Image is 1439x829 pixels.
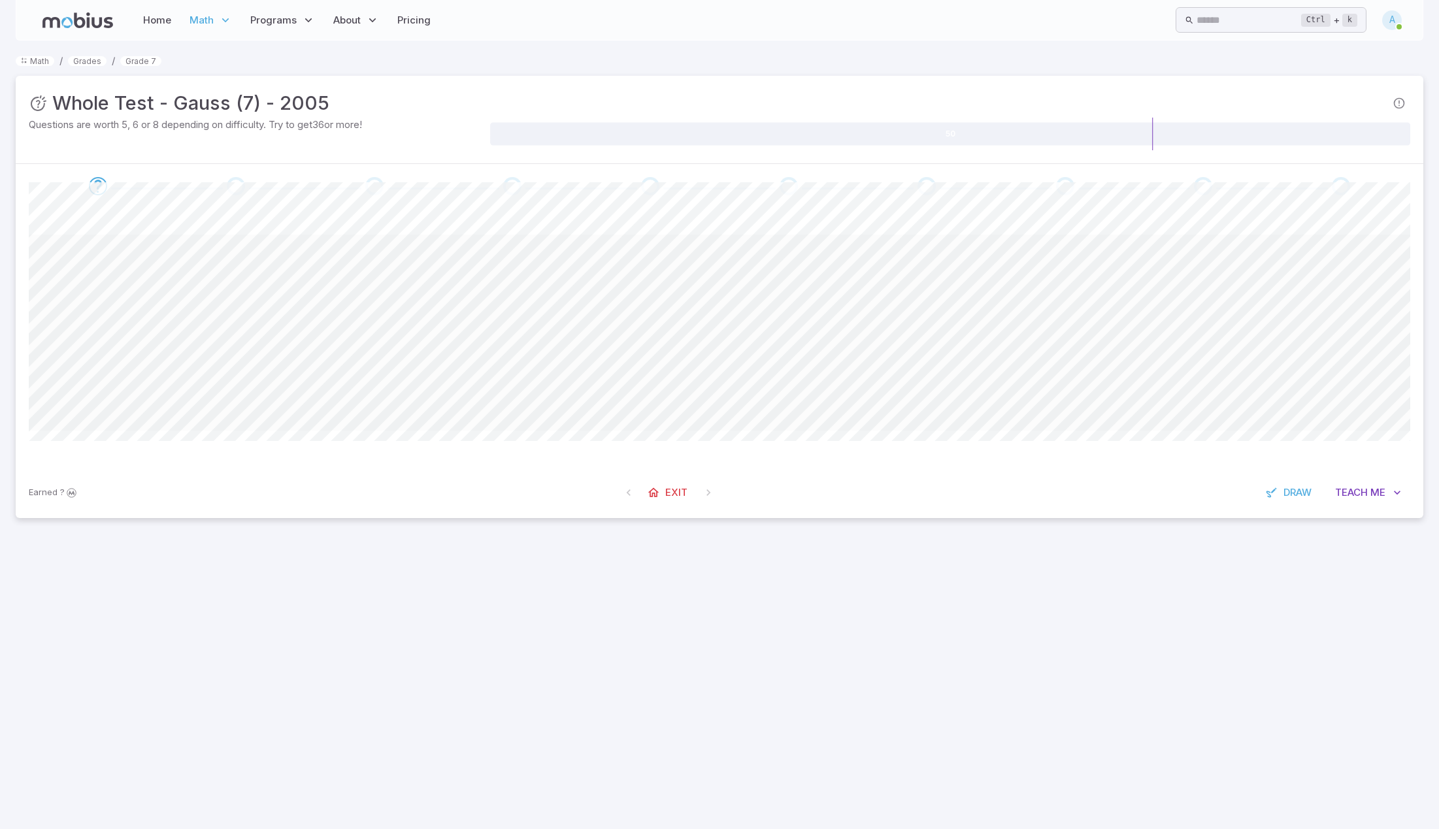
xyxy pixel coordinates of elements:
[1326,480,1410,505] button: TeachMe
[16,56,54,66] a: Math
[365,177,384,195] div: Go to the next question
[52,89,329,118] h3: Whole Test - Gauss (7) - 2005
[190,13,214,27] span: Math
[918,177,936,195] div: Go to the next question
[1194,177,1212,195] div: Go to the next question
[1370,485,1385,500] span: Me
[1388,92,1410,114] span: Report an issue with the question
[1056,177,1074,195] div: Go to the next question
[1259,480,1321,505] button: Draw
[617,481,640,504] span: On First Question
[29,118,488,132] p: Questions are worth 5, 6 or 8 depending on difficulty. Try to get 36 or more!
[89,177,107,195] div: Go to the next question
[640,480,697,505] a: Exit
[393,5,435,35] a: Pricing
[665,485,687,500] span: Exit
[333,13,361,27] span: About
[780,177,798,195] div: Go to the next question
[227,177,245,195] div: Go to the next question
[68,56,107,66] a: Grades
[250,13,297,27] span: Programs
[60,486,65,499] span: ?
[139,5,175,35] a: Home
[1335,485,1368,500] span: Teach
[1301,12,1357,28] div: +
[112,54,115,68] li: /
[1301,14,1331,27] kbd: Ctrl
[1283,485,1312,500] span: Draw
[503,177,521,195] div: Go to the next question
[29,486,78,499] p: Earn Mobius dollars to buy game boosters
[16,54,1423,68] nav: breadcrumb
[1342,14,1357,27] kbd: k
[697,481,720,504] span: On Latest Question
[29,486,58,499] span: Earned
[1382,10,1402,30] div: A
[1332,177,1350,195] div: Go to the next question
[59,54,63,68] li: /
[120,56,161,66] a: Grade 7
[641,177,659,195] div: Go to the next question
